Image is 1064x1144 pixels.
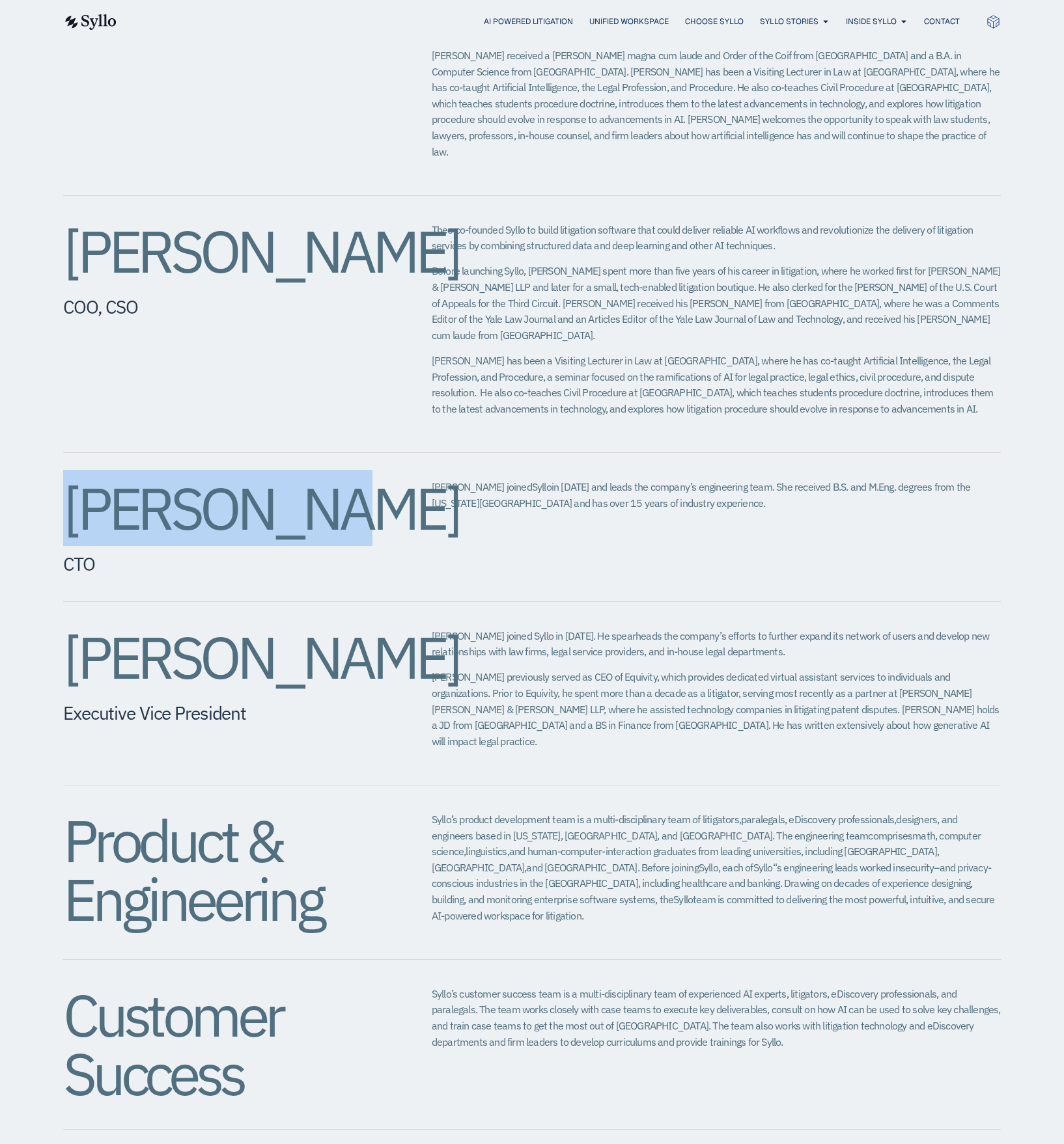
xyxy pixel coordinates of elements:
[589,16,669,27] a: Unified Workspace
[432,829,981,858] span: math, computer science,
[432,813,741,826] span: Syllo’s product development team is a multi-disciplinary team of litigators,
[63,811,380,929] h2: Product & Engineering
[432,893,995,922] span: team is committed to delivering the most powerful, intuitive, and secure AI-powered workspace for...
[432,48,1001,159] p: [PERSON_NAME] received a [PERSON_NAME] magna cum laude and Order of the Coif from [GEOGRAPHIC_DAT...
[63,23,380,45] h5: CEO, Head of Product
[718,861,753,874] span: , each of
[526,861,698,874] span: and [GEOGRAPHIC_DATA]. Before joining
[432,264,1001,342] span: Before launching Syllo, [PERSON_NAME] spent more than five years of his career in litigation, whe...
[773,861,775,874] span: ‘
[466,845,509,858] span: linguistics,
[753,861,773,874] span: Syllo
[432,629,990,659] span: [PERSON_NAME] joined Syllo in [DATE]. He spearheads the company’s efforts to further expand its n...
[846,16,897,27] a: Inside Syllo
[777,861,901,874] span: s engineering leads worked in
[63,296,380,318] h5: COO, CSO
[775,861,777,874] span: ‘
[63,986,380,1103] h2: Customer Success
[673,893,693,906] span: Syllo
[63,14,117,30] img: syllo
[432,861,991,906] span: and privacy-conscious industries in the [GEOGRAPHIC_DATA], including healthcare and banking. Draw...
[63,553,380,575] h5: CTO
[760,16,819,27] a: Syllo Stories
[763,497,765,510] span: .
[741,813,896,826] span: paralegals, eDiscovery professionals,
[432,986,1001,1050] p: Syllo’s customer success team is a multi-disciplinary team of experienced AI experts, litigators,...
[901,861,934,874] span: security
[432,223,973,252] span: Theo co-founded Syllo to build litigation software that could deliver reliable AI workflows and r...
[532,480,552,493] span: Syllo
[63,628,380,687] h2: [PERSON_NAME]
[934,861,939,874] span: –
[63,479,380,538] h2: [PERSON_NAME]
[685,16,744,27] a: Choose Syllo
[432,480,970,510] span: in [DATE] and leads the company’s engineering team. She received B.S. and M.Eng. degrees from the...
[432,480,532,493] span: [PERSON_NAME] joined
[143,16,960,28] nav: Menu
[432,813,957,842] span: designers, and engineers based in [US_STATE], [GEOGRAPHIC_DATA], and [GEOGRAPHIC_DATA]. The engin...
[432,670,1000,748] span: [PERSON_NAME] previously served as CEO of Equivity, which provides dedicated virtual assistant se...
[432,354,994,415] span: [PERSON_NAME] has been a Visiting Lecturer in Law at [GEOGRAPHIC_DATA], where he has co-taught Ar...
[63,702,380,724] h5: Executive Vice President​
[699,861,718,874] span: Syllo
[924,16,960,27] a: Contact
[484,16,573,27] a: AI Powered Litigation
[868,829,912,842] span: comprises
[143,16,960,28] div: Menu Toggle
[432,845,939,874] span: and human-computer-interaction graduates from leading universities, including [GEOGRAPHIC_DATA], ...
[63,222,380,280] h2: [PERSON_NAME]​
